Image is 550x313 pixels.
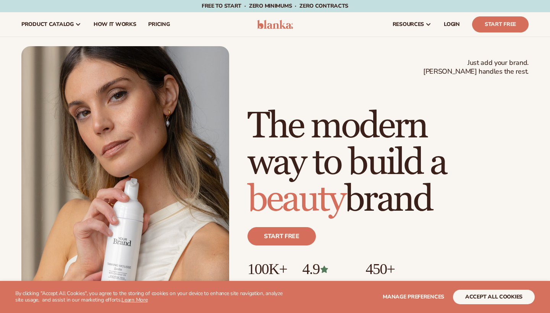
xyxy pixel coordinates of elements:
[202,2,348,10] span: Free to start · ZERO minimums · ZERO contracts
[387,12,438,37] a: resources
[87,12,142,37] a: How It Works
[247,227,316,245] a: Start free
[247,108,529,218] h1: The modern way to build a brand
[142,12,176,37] a: pricing
[15,290,287,303] p: By clicking "Accept All Cookies", you agree to the storing of cookies on your device to enhance s...
[247,278,287,290] p: Brands built
[302,278,350,290] p: Over 400 reviews
[472,16,529,32] a: Start Free
[383,290,444,304] button: Manage preferences
[148,21,170,27] span: pricing
[383,293,444,300] span: Manage preferences
[302,261,350,278] p: 4.9
[94,21,136,27] span: How It Works
[121,296,147,303] a: Learn More
[247,177,345,222] span: beauty
[21,46,229,308] img: Female holding tanning mousse.
[444,21,460,27] span: LOGIN
[15,12,87,37] a: product catalog
[366,261,423,278] p: 450+
[438,12,466,37] a: LOGIN
[247,261,287,278] p: 100K+
[453,290,535,304] button: accept all cookies
[423,58,529,76] span: Just add your brand. [PERSON_NAME] handles the rest.
[21,21,74,27] span: product catalog
[366,278,423,290] p: High-quality products
[257,20,293,29] img: logo
[393,21,424,27] span: resources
